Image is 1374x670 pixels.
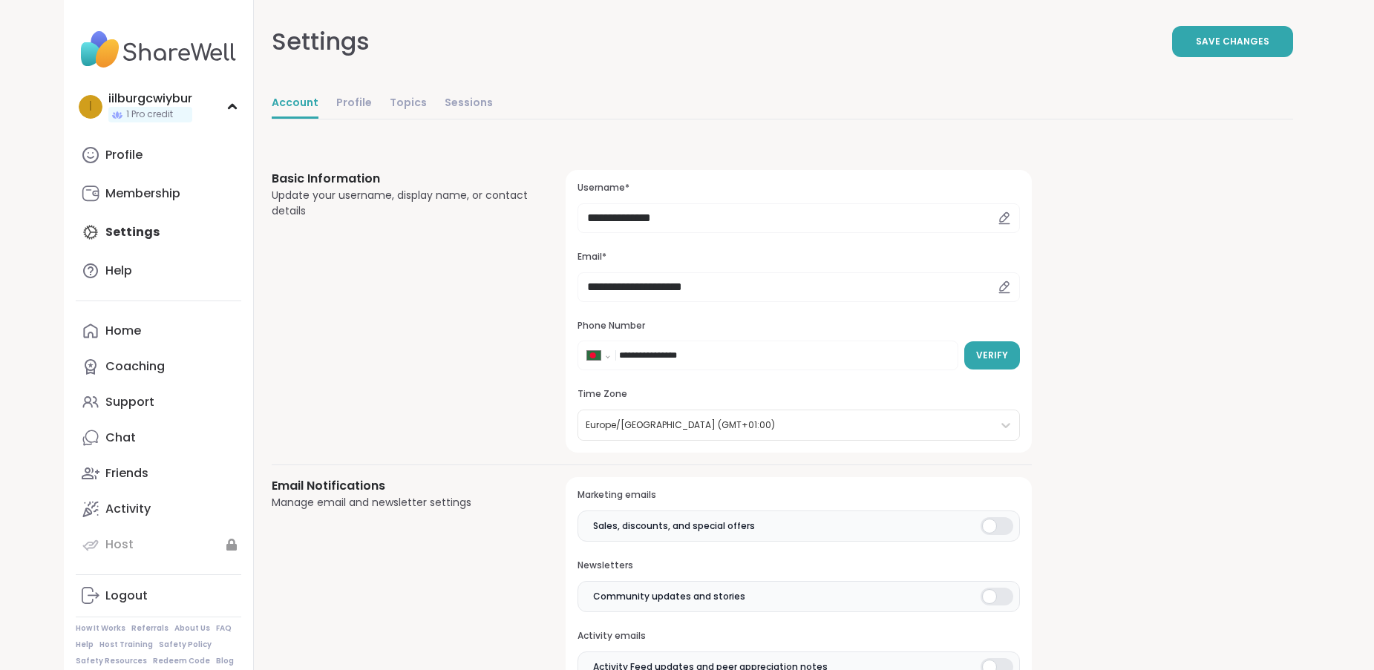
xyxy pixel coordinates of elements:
[159,640,212,650] a: Safety Policy
[105,263,132,279] div: Help
[89,97,92,116] span: i
[105,501,151,517] div: Activity
[578,489,1019,502] h3: Marketing emails
[76,640,94,650] a: Help
[76,623,125,634] a: How It Works
[1172,26,1293,57] button: Save Changes
[131,623,169,634] a: Referrals
[105,185,180,202] div: Membership
[105,323,141,339] div: Home
[272,24,370,59] div: Settings
[105,430,136,446] div: Chat
[578,388,1019,401] h3: Time Zone
[336,89,372,119] a: Profile
[105,394,154,410] div: Support
[126,108,173,121] span: 1 Pro credit
[76,420,241,456] a: Chat
[272,495,531,510] div: Manage email and newsletter settings
[593,590,745,603] span: Community updates and stories
[272,89,318,119] a: Account
[105,147,143,163] div: Profile
[216,656,234,666] a: Blog
[76,578,241,614] a: Logout
[390,89,427,119] a: Topics
[76,656,147,666] a: Safety Resources
[76,313,241,349] a: Home
[76,384,241,420] a: Support
[578,320,1019,332] h3: Phone Number
[964,341,1020,370] button: Verify
[76,349,241,384] a: Coaching
[1196,35,1269,48] span: Save Changes
[76,253,241,289] a: Help
[105,358,165,375] div: Coaching
[593,519,755,533] span: Sales, discounts, and special offers
[76,456,241,491] a: Friends
[105,588,148,604] div: Logout
[976,349,1008,362] span: Verify
[99,640,153,650] a: Host Training
[272,477,531,495] h3: Email Notifications
[272,188,531,219] div: Update your username, display name, or contact details
[578,182,1019,194] h3: Username*
[108,91,192,107] div: iilburgcwiybur
[105,536,134,553] div: Host
[76,137,241,173] a: Profile
[174,623,210,634] a: About Us
[105,465,148,482] div: Friends
[76,176,241,211] a: Membership
[578,630,1019,643] h3: Activity emails
[272,170,531,188] h3: Basic Information
[76,491,241,527] a: Activity
[578,559,1019,572] h3: Newsletters
[76,24,241,76] img: ShareWell Nav Logo
[578,251,1019,263] h3: Email*
[445,89,493,119] a: Sessions
[216,623,232,634] a: FAQ
[153,656,210,666] a: Redeem Code
[76,527,241,562] a: Host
